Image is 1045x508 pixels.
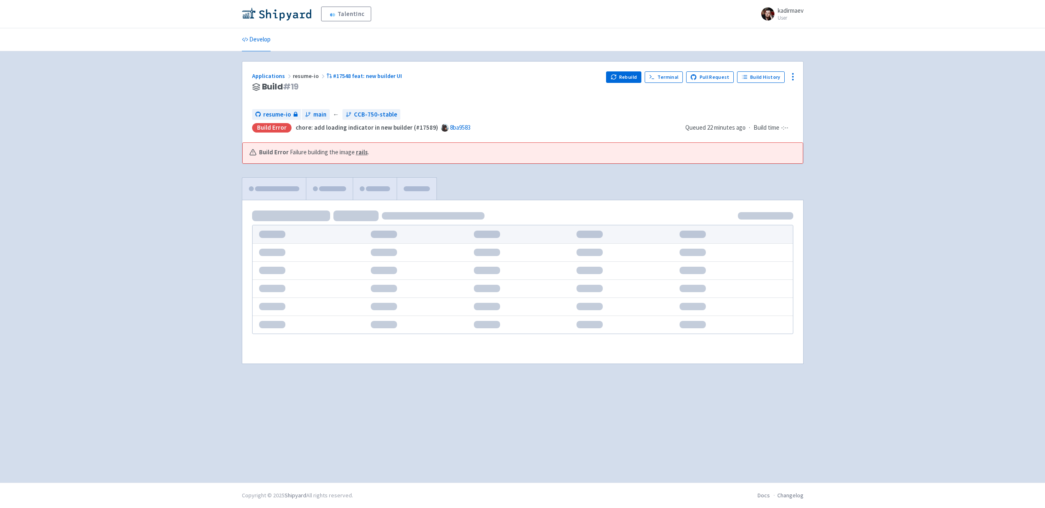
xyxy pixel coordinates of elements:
span: Queued [685,124,746,131]
span: resume-io [293,72,326,80]
a: Applications [252,72,293,80]
span: CCB-750-stable [354,110,397,119]
span: Build time [753,123,779,133]
span: # 19 [283,81,299,92]
a: main [302,109,330,120]
a: rails [356,148,368,156]
span: Failure building the image . [290,148,369,157]
a: resume-io [252,109,301,120]
a: kadirmaev User [756,7,804,21]
span: -:-- [781,123,788,133]
span: ← [333,110,339,119]
div: · [685,123,793,133]
a: Develop [242,28,271,51]
strong: chore: add loading indicator in new builder (#17589) [296,124,438,131]
a: Terminal [645,71,683,83]
span: Build [262,82,299,92]
a: Docs [758,492,770,499]
b: Build Error [259,148,289,157]
a: TalentInc [321,7,371,21]
img: Shipyard logo [242,7,311,21]
span: kadirmaev [778,7,804,14]
small: User [778,15,804,21]
span: main [313,110,326,119]
a: Pull Request [686,71,734,83]
a: Shipyard [285,492,306,499]
div: Build Error [252,123,292,133]
time: 22 minutes ago [707,124,746,131]
button: Rebuild [606,71,641,83]
a: 8ba9583 [450,124,471,131]
a: CCB-750-stable [342,109,400,120]
a: Build History [737,71,785,83]
div: Copyright © 2025 All rights reserved. [242,491,353,500]
a: Changelog [777,492,804,499]
a: #17548 feat: new builder UI [326,72,404,80]
span: resume-io [263,110,291,119]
